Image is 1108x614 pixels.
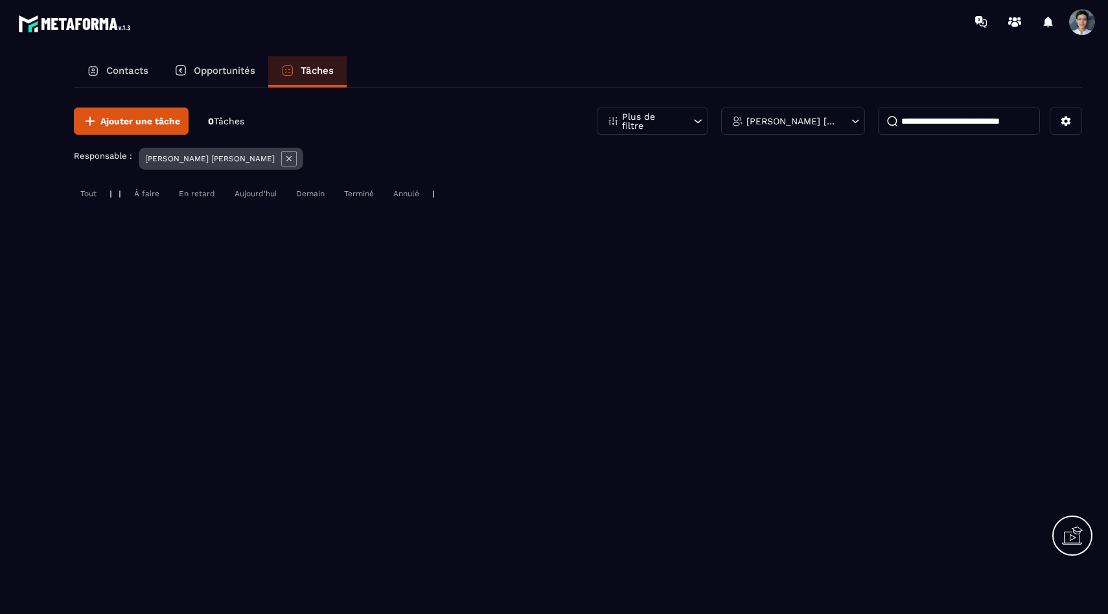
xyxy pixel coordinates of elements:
[145,154,275,163] p: [PERSON_NAME] [PERSON_NAME]
[746,117,837,126] p: [PERSON_NAME] [PERSON_NAME]
[74,151,132,161] p: Responsable :
[128,186,166,201] div: À faire
[622,112,679,130] p: Plus de filtre
[208,115,244,128] p: 0
[161,56,268,87] a: Opportunités
[106,65,148,76] p: Contacts
[290,186,331,201] div: Demain
[100,115,180,128] span: Ajouter une tâche
[74,56,161,87] a: Contacts
[74,186,103,201] div: Tout
[110,189,112,198] p: |
[228,186,283,201] div: Aujourd'hui
[268,56,347,87] a: Tâches
[74,108,189,135] button: Ajouter une tâche
[194,65,255,76] p: Opportunités
[18,12,135,36] img: logo
[338,186,380,201] div: Terminé
[301,65,334,76] p: Tâches
[214,116,244,126] span: Tâches
[172,186,222,201] div: En retard
[387,186,426,201] div: Annulé
[119,189,121,198] p: |
[432,189,435,198] p: |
